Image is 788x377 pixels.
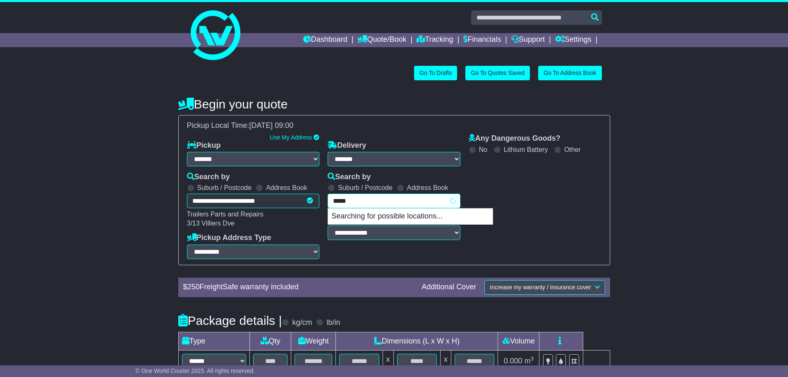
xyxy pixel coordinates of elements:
a: Tracking [417,33,453,47]
a: Go To Drafts [414,66,457,80]
label: Search by [187,173,230,182]
a: Dashboard [303,33,347,47]
a: Support [511,33,545,47]
td: Qty [249,332,291,350]
label: Suburb / Postcode [338,184,393,192]
span: 3/13 Villiers Dve [187,220,235,227]
label: Delivery [328,141,366,150]
td: x [383,350,393,372]
span: © One World Courier 2025. All rights reserved. [136,367,255,374]
a: Go To Quotes Saved [465,66,530,80]
td: Dimensions (L x W x H) [336,332,498,350]
a: Settings [555,33,592,47]
p: Searching for possible locations... [328,209,493,224]
label: Pickup Address Type [187,233,271,243]
label: Address Book [407,184,448,192]
span: Trailers Parts and Repairs [187,211,263,218]
h4: Begin your quote [178,97,610,111]
td: Volume [498,332,539,350]
button: Increase my warranty / insurance cover [484,280,605,295]
a: Go To Address Book [538,66,601,80]
span: [DATE] 09:00 [249,121,294,130]
span: 0.000 [504,357,522,365]
div: Additional Cover [417,283,480,292]
span: m [525,357,534,365]
a: Quote/Book [357,33,406,47]
div: Pickup Local Time: [183,121,606,130]
sup: 3 [531,355,534,362]
td: Type [178,332,249,350]
td: Weight [291,332,336,350]
div: $ FreightSafe warranty included [179,283,418,292]
span: Increase my warranty / insurance cover [490,284,591,291]
label: No [479,146,487,154]
label: kg/cm [292,318,312,327]
span: 250 [187,283,200,291]
label: lb/in [326,318,340,327]
label: Suburb / Postcode [197,184,252,192]
a: Use My Address [270,134,312,141]
label: Address Book [266,184,307,192]
label: Other [564,146,581,154]
label: Pickup [187,141,221,150]
label: Search by [328,173,371,182]
label: Any Dangerous Goods? [469,134,560,143]
h4: Package details | [178,314,282,327]
td: x [441,350,451,372]
label: Lithium Battery [504,146,548,154]
a: Financials [463,33,501,47]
